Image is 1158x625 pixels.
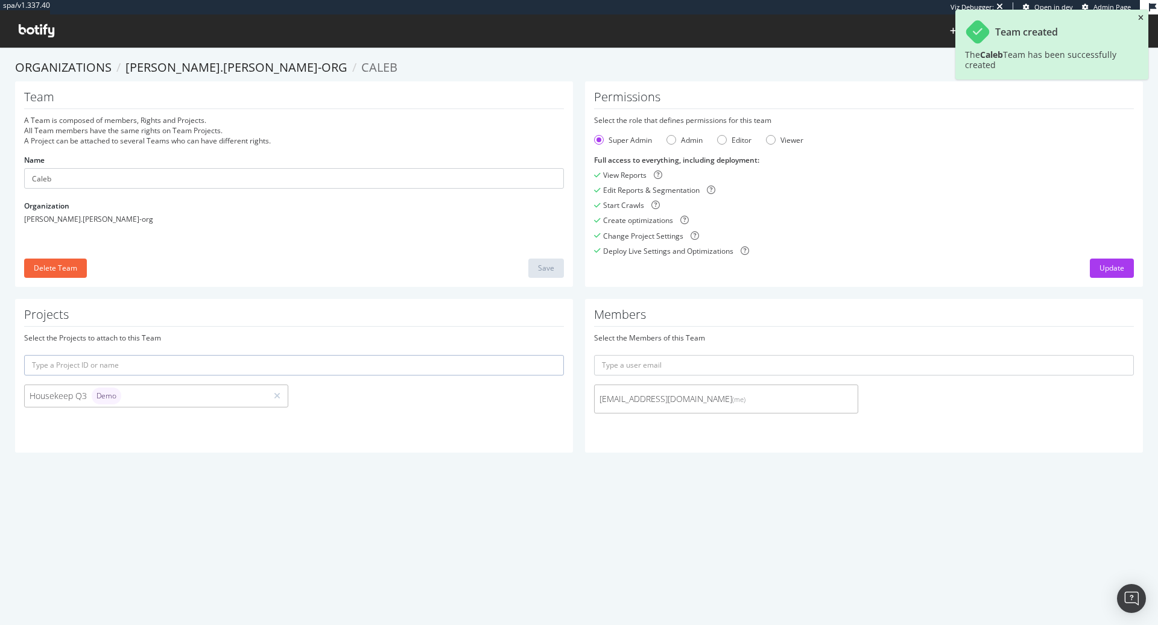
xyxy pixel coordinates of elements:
[594,115,1134,125] div: Select the role that defines permissions for this team
[1138,14,1144,22] div: close toast
[538,263,554,273] div: Save
[594,155,1134,165] div: Full access to everything, including deployment :
[24,259,87,278] button: Delete Team
[1023,2,1073,12] a: Open in dev
[528,259,564,278] button: Save
[603,185,700,195] div: Edit Reports & Segmentation
[24,168,564,189] input: Name
[949,25,1028,37] button: Create Organization
[34,263,77,273] div: Delete Team
[603,200,644,210] div: Start Crawls
[24,355,564,375] input: Type a Project ID or name
[766,135,803,145] div: Viewer
[96,392,116,400] span: Demo
[603,246,733,256] div: Deploy Live Settings and Optimizations
[24,214,564,224] div: [PERSON_NAME].[PERSON_NAME]-org
[24,155,45,165] label: Name
[1090,259,1134,278] button: Update
[594,308,1134,327] h1: Members
[1093,2,1131,11] span: Admin Page
[24,115,564,146] div: A Team is composed of members, Rights and Projects. All Team members have the same rights on Team...
[1099,263,1124,273] div: Update
[24,308,564,327] h1: Projects
[603,231,683,241] div: Change Project Settings
[24,333,564,343] div: Select the Projects to attach to this Team
[24,201,69,211] label: Organization
[603,170,647,180] div: View Reports
[666,135,703,145] div: Admin
[594,355,1134,375] input: Type a user email
[1082,2,1131,12] a: Admin Page
[594,333,1134,343] div: Select the Members of this Team
[24,90,564,109] h1: Team
[15,59,112,75] a: Organizations
[92,388,121,404] div: brand label
[681,135,703,145] div: Admin
[594,135,652,145] div: Super Admin
[603,215,673,225] div: Create optimizations
[15,59,1143,77] ol: breadcrumbs
[1034,2,1073,11] span: Open in dev
[965,49,1116,71] span: The Team has been successfully created
[600,393,853,405] span: [EMAIL_ADDRESS][DOMAIN_NAME]
[1117,584,1146,613] div: Open Intercom Messenger
[717,135,751,145] div: Editor
[980,49,1003,60] b: Caleb
[30,388,262,404] div: Housekeep Q3
[951,2,994,12] div: Viz Debugger:
[594,90,1134,109] h1: Permissions
[732,395,745,404] small: (me)
[361,59,397,75] span: Caleb
[125,59,347,75] a: [PERSON_NAME].[PERSON_NAME]-org
[780,135,803,145] div: Viewer
[732,135,751,145] div: Editor
[609,135,652,145] div: Super Admin
[995,27,1058,38] div: Team created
